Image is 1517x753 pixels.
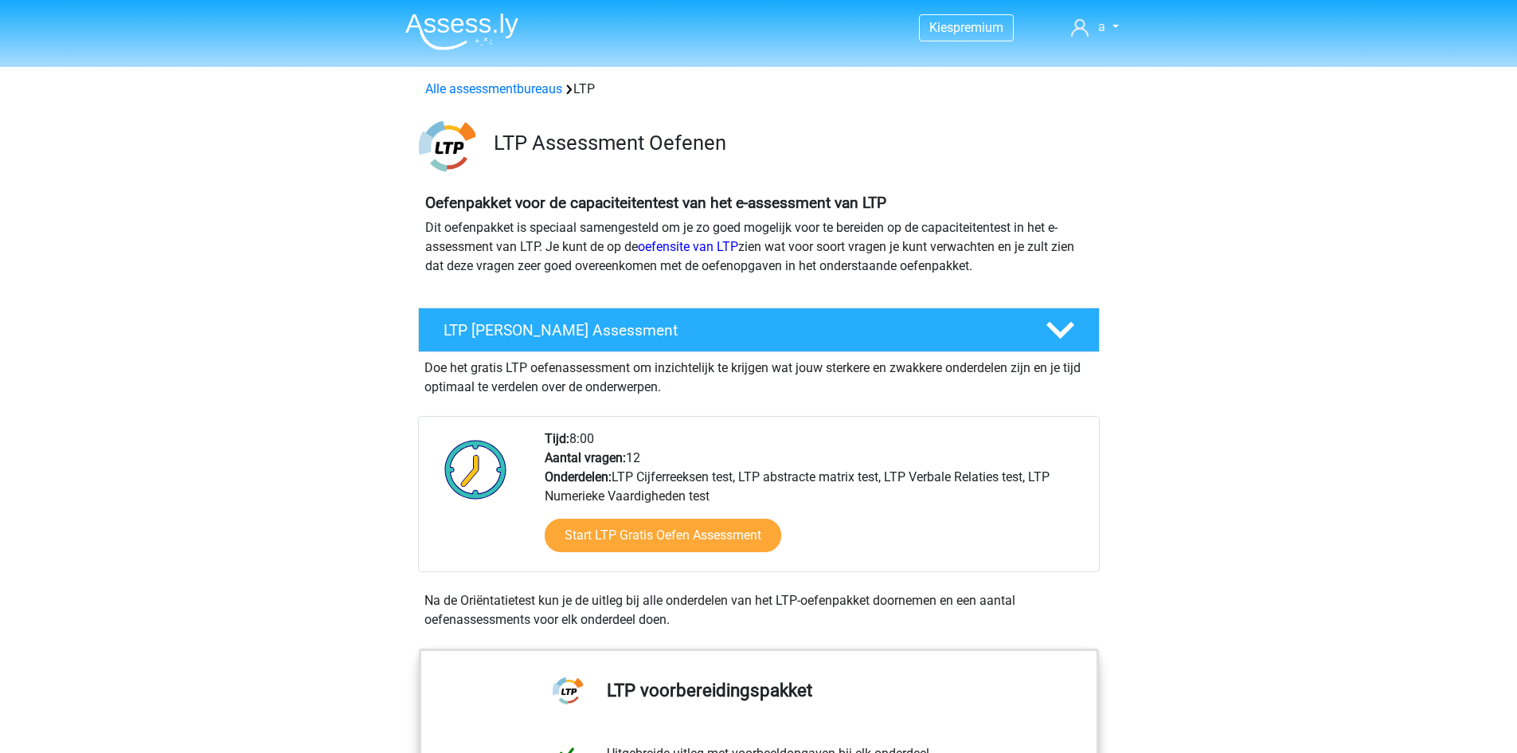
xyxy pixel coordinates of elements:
[533,429,1098,571] div: 8:00 12 LTP Cijferreeksen test, LTP abstracte matrix test, LTP Verbale Relaties test, LTP Numerie...
[638,239,738,254] a: oefensite van LTP
[425,194,886,212] b: Oefenpakket voor de capaciteitentest van het e-assessment van LTP
[1098,19,1105,34] span: a
[1065,18,1124,37] a: a
[412,308,1106,352] a: LTP [PERSON_NAME] Assessment
[929,20,953,35] span: Kies
[436,429,516,509] img: Klok
[545,469,612,484] b: Onderdelen:
[545,450,626,465] b: Aantal vragen:
[545,519,781,552] a: Start LTP Gratis Oefen Assessment
[494,131,1087,155] h3: LTP Assessment Oefenen
[418,591,1100,629] div: Na de Oriëntatietest kun je de uitleg bij alle onderdelen van het LTP-oefenpakket doornemen en ee...
[953,20,1003,35] span: premium
[545,431,569,446] b: Tijd:
[405,13,518,50] img: Assessly
[418,352,1100,397] div: Doe het gratis LTP oefenassessment om inzichtelijk te krijgen wat jouw sterkere en zwakkere onder...
[419,118,475,175] img: ltp.png
[920,17,1013,38] a: Kiespremium
[419,80,1099,99] div: LTP
[425,81,562,96] a: Alle assessmentbureaus
[444,321,1020,339] h4: LTP [PERSON_NAME] Assessment
[425,218,1093,276] p: Dit oefenpakket is speciaal samengesteld om je zo goed mogelijk voor te bereiden op de capaciteit...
